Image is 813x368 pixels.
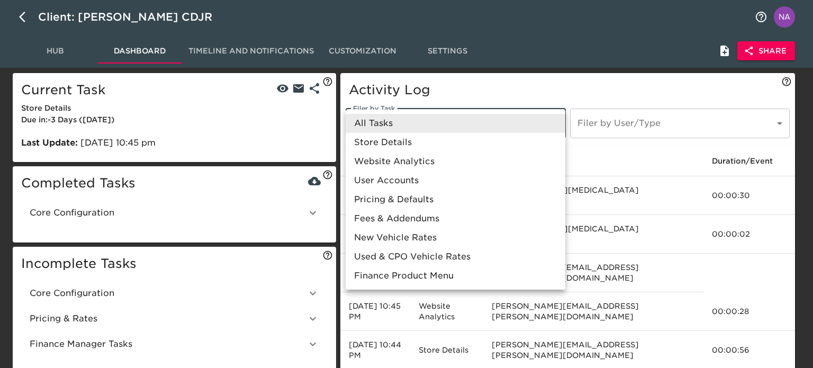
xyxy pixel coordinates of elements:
li: New Vehicle Rates [346,228,565,247]
li: Used & CPO Vehicle Rates [346,247,565,266]
li: Pricing & Defaults [346,190,565,209]
li: Finance Product Menu [346,266,565,285]
li: Fees & Addendums [346,209,565,228]
li: Website Analytics [346,152,565,171]
li: Store Details [346,133,565,152]
li: All Tasks [346,114,565,133]
li: User Accounts [346,171,565,190]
